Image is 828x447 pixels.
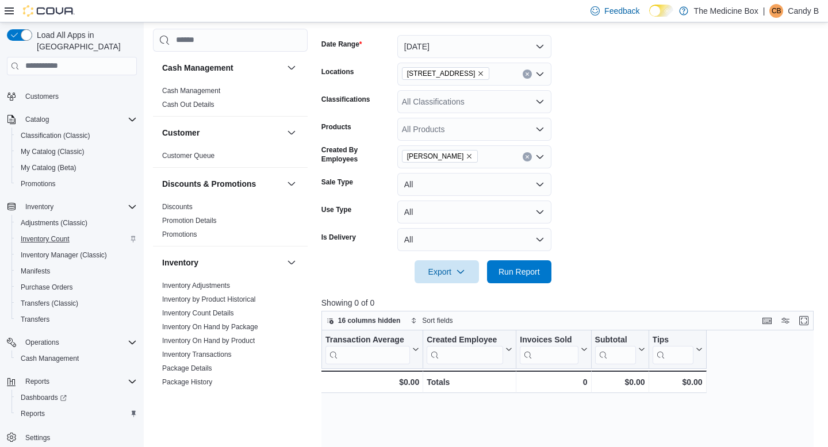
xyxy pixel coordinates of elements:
[162,257,282,268] button: Inventory
[285,61,298,75] button: Cash Management
[16,232,74,246] a: Inventory Count
[406,314,457,327] button: Sort fields
[321,40,362,49] label: Date Range
[779,314,792,327] button: Display options
[162,230,197,239] span: Promotions
[16,161,81,175] a: My Catalog (Beta)
[2,88,141,105] button: Customers
[2,373,141,390] button: Reports
[16,280,78,294] a: Purchase Orders
[16,296,83,310] a: Transfers (Classic)
[11,247,141,263] button: Inventory Manager (Classic)
[520,334,587,364] button: Invoices Sold
[21,113,53,126] button: Catalog
[16,177,60,191] a: Promotions
[153,200,308,246] div: Discounts & Promotions
[11,231,141,247] button: Inventory Count
[16,391,137,404] span: Dashboards
[321,297,819,309] p: Showing 0 of 0
[21,375,137,388] span: Reports
[21,131,90,140] span: Classification (Classic)
[25,115,49,124] span: Catalog
[21,267,50,276] span: Manifests
[21,336,64,349] button: Operations
[162,127,200,138] h3: Customer
[23,5,75,17] img: Cova
[407,68,476,79] span: [STREET_ADDRESS]
[421,260,472,283] span: Export
[162,127,282,138] button: Customer
[162,309,234,317] a: Inventory Count Details
[21,234,70,244] span: Inventory Count
[652,334,693,345] div: Tips
[397,173,551,196] button: All
[21,89,137,103] span: Customers
[162,101,214,109] a: Cash Out Details
[25,202,53,211] span: Inventory
[21,336,137,349] span: Operations
[162,350,232,359] span: Inventory Transactions
[16,407,137,421] span: Reports
[652,375,702,389] div: $0.00
[415,260,479,283] button: Export
[162,350,232,359] a: Inventory Transactions
[16,352,137,365] span: Cash Management
[652,334,702,364] button: Tips
[25,92,59,101] span: Customers
[25,338,59,347] span: Operations
[21,90,63,103] a: Customers
[604,5,639,17] span: Feedback
[523,70,532,79] button: Clear input
[162,86,220,95] span: Cash Management
[16,352,83,365] a: Cash Management
[16,232,137,246] span: Inventory Count
[338,316,401,325] span: 16 columns hidden
[322,314,405,327] button: 16 columns hidden
[321,67,354,76] label: Locations
[16,248,137,262] span: Inventory Manager (Classic)
[595,334,635,364] div: Subtotal
[2,111,141,128] button: Catalog
[535,97,545,106] button: Open list of options
[162,322,258,332] span: Inventory On Hand by Package
[21,163,76,172] span: My Catalog (Beta)
[535,125,545,134] button: Open list of options
[25,377,49,386] span: Reports
[760,314,774,327] button: Keyboard shortcuts
[285,256,298,269] button: Inventory
[520,334,578,364] div: Invoices Sold
[16,407,49,421] a: Reports
[16,145,89,159] a: My Catalog (Classic)
[2,334,141,350] button: Operations
[397,228,551,251] button: All
[11,263,141,279] button: Manifests
[535,70,545,79] button: Open list of options
[162,202,193,211] span: Discounts
[397,201,551,223] button: All
[21,218,87,228] span: Adjustments (Classic)
[162,62,282,74] button: Cash Management
[16,313,137,326] span: Transfers
[162,336,255,345] span: Inventory On Hand by Product
[32,29,137,52] span: Load All Apps in [GEOGRAPHIC_DATA]
[162,100,214,109] span: Cash Out Details
[321,145,393,164] label: Created By Employees
[477,70,484,77] button: Remove 433 St-Michel Street from selection in this group
[21,315,49,324] span: Transfers
[21,393,67,402] span: Dashboards
[21,430,137,444] span: Settings
[162,309,234,318] span: Inventory Count Details
[11,128,141,144] button: Classification (Classic)
[16,161,137,175] span: My Catalog (Beta)
[21,200,137,214] span: Inventory
[321,233,356,242] label: Is Delivery
[694,4,758,18] p: The Medicine Box
[21,299,78,308] span: Transfers (Classic)
[325,334,410,345] div: Transaction Average
[595,375,645,389] div: $0.00
[162,377,212,387] span: Package History
[162,217,217,225] a: Promotion Details
[162,295,256,304] span: Inventory by Product Historical
[162,337,255,345] a: Inventory On Hand by Product
[11,350,141,367] button: Cash Management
